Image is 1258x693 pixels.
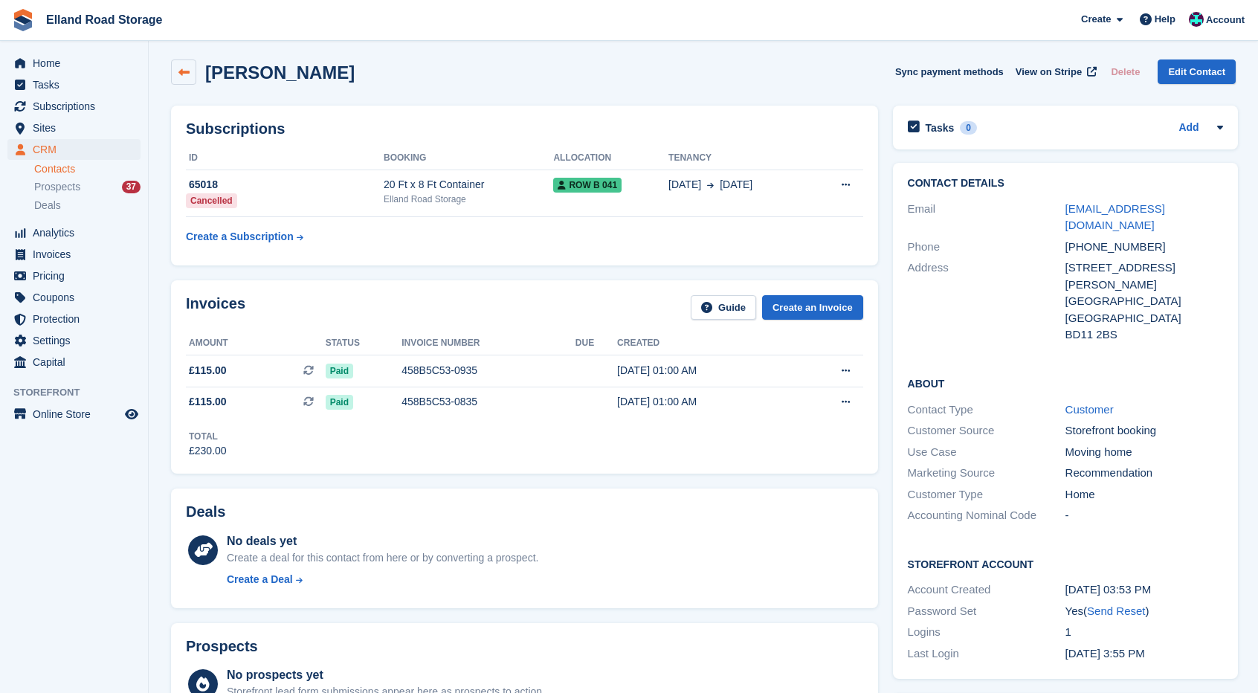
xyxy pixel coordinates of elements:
div: Elland Road Storage [384,193,553,206]
th: Created [617,332,794,355]
span: CRM [33,139,122,160]
th: Amount [186,332,326,355]
th: Due [575,332,617,355]
div: Create a Deal [227,572,293,587]
h2: Contact Details [908,178,1223,190]
div: [GEOGRAPHIC_DATA] [1065,310,1223,327]
a: menu [7,53,141,74]
h2: [PERSON_NAME] [205,62,355,83]
span: View on Stripe [1016,65,1082,80]
div: Address [908,260,1065,344]
div: 458B5C53-0935 [401,363,575,378]
a: menu [7,287,141,308]
span: Settings [33,330,122,351]
a: Preview store [123,405,141,423]
div: Create a deal for this contact from here or by converting a prospect. [227,550,538,566]
div: Storefront booking [1065,422,1223,439]
a: Add [1178,120,1199,137]
div: Customer Type [908,486,1065,503]
div: £230.00 [189,443,227,459]
th: Allocation [553,146,668,170]
span: Paid [326,395,353,410]
div: - [1065,507,1223,524]
div: Account Created [908,581,1065,599]
a: Contacts [34,162,141,176]
button: Sync payment methods [895,59,1004,84]
span: Home [33,53,122,74]
div: [DATE] 01:00 AM [617,363,794,378]
a: menu [7,265,141,286]
span: Pricing [33,265,122,286]
div: Logins [908,624,1065,641]
th: Invoice number [401,332,575,355]
span: Help [1155,12,1175,27]
div: [STREET_ADDRESS] [1065,260,1223,277]
div: Password Set [908,603,1065,620]
h2: Subscriptions [186,120,863,138]
span: Tasks [33,74,122,95]
span: Protection [33,309,122,329]
a: menu [7,139,141,160]
div: Accounting Nominal Code [908,507,1065,524]
a: menu [7,352,141,373]
h2: Invoices [186,295,245,320]
a: menu [7,74,141,95]
a: menu [7,330,141,351]
div: Home [1065,486,1223,503]
span: Create [1081,12,1111,27]
button: Delete [1105,59,1146,84]
h2: Deals [186,503,225,520]
span: ROW B 041 [553,178,622,193]
span: £115.00 [189,363,227,378]
th: Tenancy [668,146,810,170]
h2: Storefront Account [908,556,1223,571]
div: Recommendation [1065,465,1223,482]
a: menu [7,96,141,117]
div: 20 Ft x 8 Ft Container [384,177,553,193]
span: Invoices [33,244,122,265]
a: Create an Invoice [762,295,863,320]
span: Prospects [34,180,80,194]
div: 37 [122,181,141,193]
a: Customer [1065,403,1114,416]
div: No prospects yet [227,666,545,684]
img: Scott Hullah [1189,12,1204,27]
a: Prospects 37 [34,179,141,195]
th: Status [326,332,402,355]
a: [EMAIL_ADDRESS][DOMAIN_NAME] [1065,202,1165,232]
a: menu [7,117,141,138]
a: Guide [691,295,756,320]
a: Create a Subscription [186,223,303,251]
img: stora-icon-8386f47178a22dfd0bd8f6a31ec36ba5ce8667c1dd55bd0f319d3a0aa187defe.svg [12,9,34,31]
div: Moving home [1065,444,1223,461]
div: No deals yet [227,532,538,550]
div: 65018 [186,177,384,193]
h2: Prospects [186,638,258,655]
span: [DATE] [720,177,752,193]
span: Account [1206,13,1245,28]
div: Phone [908,239,1065,256]
h2: Tasks [926,121,955,135]
div: Total [189,430,227,443]
span: Deals [34,199,61,213]
div: Yes [1065,603,1223,620]
a: Send Reset [1087,605,1145,617]
a: Deals [34,198,141,213]
a: menu [7,222,141,243]
span: £115.00 [189,394,227,410]
div: [DATE] 01:00 AM [617,394,794,410]
div: Marketing Source [908,465,1065,482]
div: Use Case [908,444,1065,461]
div: [PERSON_NAME][GEOGRAPHIC_DATA] [1065,277,1223,310]
div: [DATE] 03:53 PM [1065,581,1223,599]
span: Subscriptions [33,96,122,117]
div: BD11 2BS [1065,326,1223,344]
span: Online Store [33,404,122,425]
time: 2024-12-08 15:55:38 UTC [1065,647,1145,660]
a: Edit Contact [1158,59,1236,84]
span: Sites [33,117,122,138]
span: Paid [326,364,353,378]
div: 0 [960,121,977,135]
a: Elland Road Storage [40,7,168,32]
a: Create a Deal [227,572,538,587]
